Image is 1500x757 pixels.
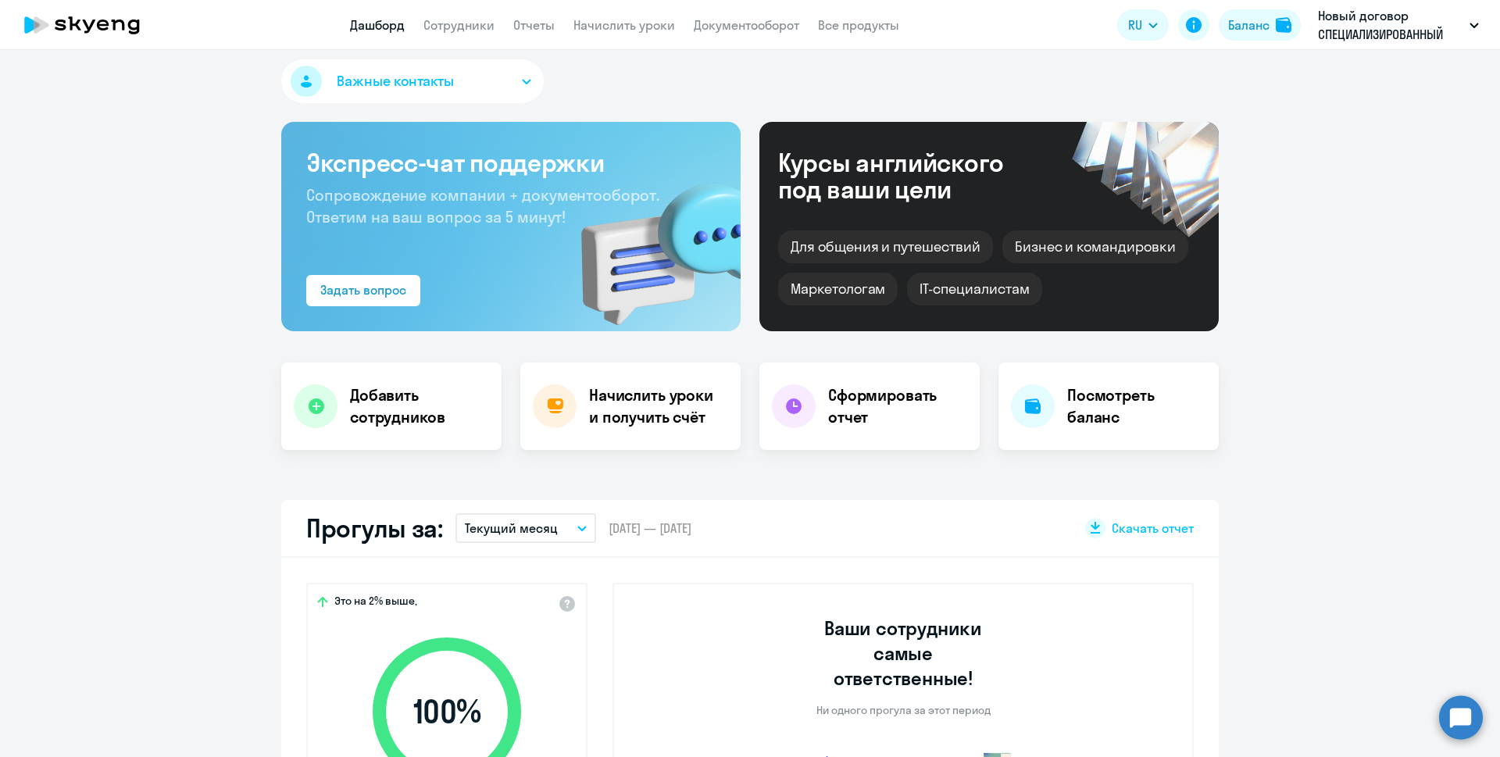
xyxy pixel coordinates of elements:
div: Задать вопрос [320,280,406,299]
a: Отчеты [513,17,555,33]
a: Начислить уроки [573,17,675,33]
button: Новый договор СПЕЦИАЛИЗИРОВАННЫЙ ДЕПОЗИТАРИЙ ИНФИНИТУМ, СПЕЦИАЛИЗИРОВАННЫЙ ДЕПОЗИТАРИЙ ИНФИНИТУМ, АО [1310,6,1487,44]
p: Новый договор СПЕЦИАЛИЗИРОВАННЫЙ ДЕПОЗИТАРИЙ ИНФИНИТУМ, СПЕЦИАЛИЗИРОВАННЫЙ ДЕПОЗИТАРИЙ ИНФИНИТУМ, АО [1318,6,1463,44]
img: bg-img [559,155,741,331]
button: Важные контакты [281,59,544,103]
button: Балансbalance [1219,9,1301,41]
span: Важные контакты [337,71,454,91]
span: 100 % [357,693,537,730]
h2: Прогулы за: [306,512,443,544]
h4: Посмотреть баланс [1067,384,1206,428]
div: Курсы английского под ваши цели [778,149,1045,202]
a: Все продукты [818,17,899,33]
div: Бизнес и командировки [1002,230,1188,263]
div: Маркетологам [778,273,898,305]
h4: Добавить сотрудников [350,384,489,428]
span: [DATE] — [DATE] [609,520,691,537]
a: Документооборот [694,17,799,33]
p: Ни одного прогула за этот период [816,703,991,717]
div: Для общения и путешествий [778,230,993,263]
span: RU [1128,16,1142,34]
a: Сотрудники [423,17,495,33]
h3: Экспресс-чат поддержки [306,147,716,178]
button: Задать вопрос [306,275,420,306]
h3: Ваши сотрудники самые ответственные! [803,616,1004,691]
button: RU [1117,9,1169,41]
div: IT-специалистам [907,273,1041,305]
h4: Начислить уроки и получить счёт [589,384,725,428]
span: Это на 2% выше, [334,594,417,612]
button: Текущий месяц [455,513,596,543]
span: Скачать отчет [1112,520,1194,537]
h4: Сформировать отчет [828,384,967,428]
div: Баланс [1228,16,1270,34]
span: Сопровождение компании + документооборот. Ответим на ваш вопрос за 5 минут! [306,185,659,227]
p: Текущий месяц [465,519,558,537]
a: Дашборд [350,17,405,33]
img: balance [1276,17,1291,33]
